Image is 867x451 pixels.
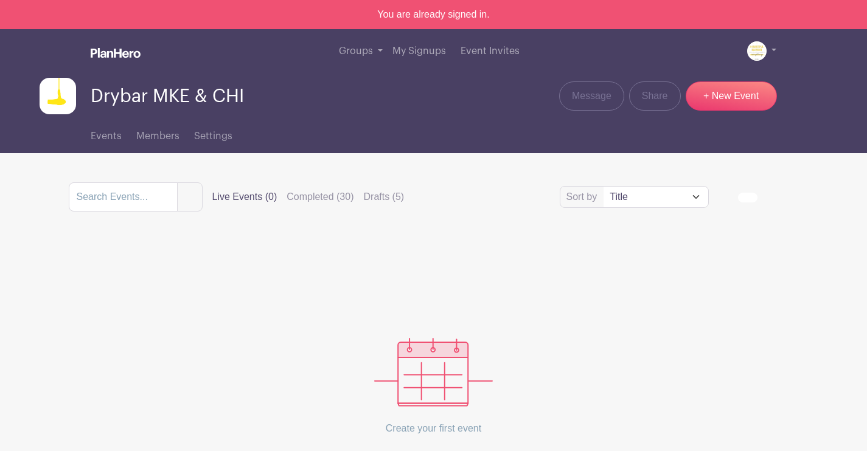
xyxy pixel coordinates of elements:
[91,86,244,106] span: Drybar MKE & CHI
[194,131,232,141] span: Settings
[738,193,799,202] div: order and view
[572,89,611,103] span: Message
[747,41,767,61] img: DB23_APR_Social_Post%209.png
[456,29,524,73] a: Event Invites
[136,131,179,141] span: Members
[566,190,601,204] label: Sort by
[91,114,122,153] a: Events
[374,407,493,450] p: Create your first event
[69,182,178,212] input: Search Events...
[392,46,446,56] span: My Signups
[287,190,353,204] label: Completed (30)
[339,46,373,56] span: Groups
[642,89,668,103] span: Share
[91,48,141,58] img: logo_white-6c42ec7e38ccf1d336a20a19083b03d10ae64f83f12c07503d8b9e83406b4c7d.svg
[364,190,405,204] label: Drafts (5)
[334,29,388,73] a: Groups
[388,29,451,73] a: My Signups
[686,81,777,111] a: + New Event
[559,81,624,111] a: Message
[194,114,232,153] a: Settings
[212,190,277,204] label: Live Events (0)
[136,114,179,153] a: Members
[91,131,122,141] span: Events
[212,190,405,204] div: filters
[629,81,681,111] a: Share
[461,46,520,56] span: Event Invites
[374,338,493,407] img: events_empty-56550af544ae17c43cc50f3ebafa394433d06d5f1891c01edc4b5d1d59cfda54.svg
[40,78,76,114] img: Buttercup%20Logo.jpg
